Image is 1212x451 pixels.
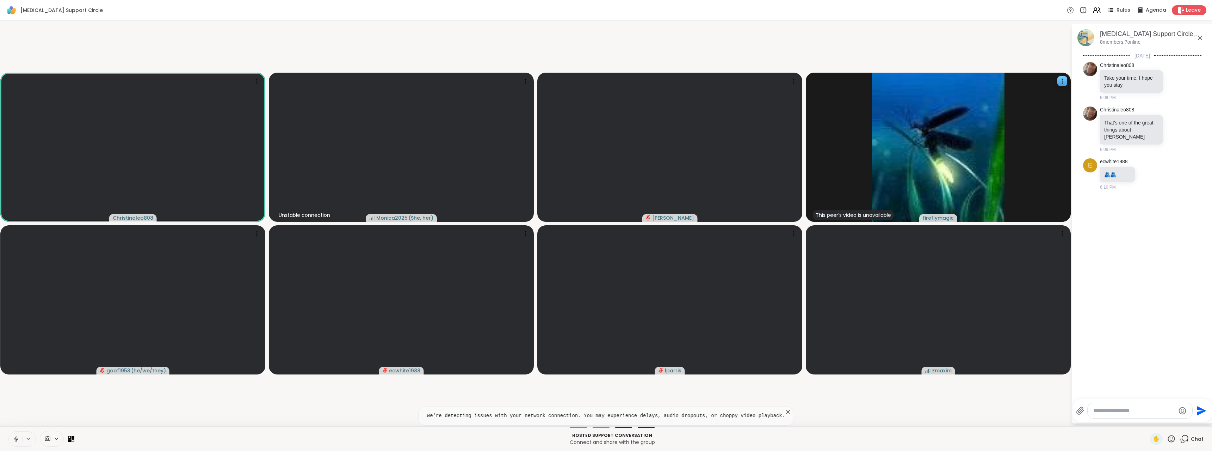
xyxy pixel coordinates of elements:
button: Emoji picker [1178,407,1187,415]
span: Leave [1186,7,1201,14]
a: Christinaleo808 [1100,62,1134,69]
div: [MEDICAL_DATA] Support Circle, [DATE] [1100,30,1207,38]
div: Unstable connection [276,210,333,220]
p: Connect and share with the group [79,439,1146,446]
span: ( he/we/they ) [131,367,166,374]
span: Christinaleo808 [113,214,153,221]
span: ✋ [1153,435,1160,443]
span: 6:10 PM [1100,184,1116,190]
a: Christinaleo808 [1100,106,1134,114]
span: [MEDICAL_DATA] Support Circle [20,7,103,14]
span: Rules [1117,7,1130,14]
span: [DATE] [1130,52,1154,59]
img: Brain Fog Support Circle, Oct 12 [1077,29,1094,46]
a: ecwhite1988 [1100,158,1128,165]
span: ecwhite1988 [389,367,420,374]
p: That's one of the great things about [PERSON_NAME] [1104,119,1159,140]
span: 🫂 [1104,172,1110,177]
span: 6:09 PM [1100,95,1116,101]
img: https://sharewell-space-live.sfo3.digitaloceanspaces.com/user-generated/9334a92b-8997-41f9-88bf-c... [1083,62,1097,76]
span: ( She, her ) [408,214,433,221]
span: e [1088,161,1092,170]
span: audio-muted [100,368,105,373]
img: fireflymagic [872,73,1004,222]
p: 8 members, 7 online [1100,39,1140,46]
div: This peer’s video is unavailable [813,210,894,220]
span: [PERSON_NAME] [652,214,694,221]
span: lparris [665,367,681,374]
span: audio-muted [646,215,651,220]
button: Send [1193,403,1208,419]
textarea: Type your message [1093,407,1175,414]
span: Chat [1191,435,1204,443]
span: audio-muted [383,368,388,373]
p: Hosted support conversation [79,432,1146,439]
span: Agenda [1146,7,1166,14]
span: audio-muted [658,368,663,373]
img: ShareWell Logomark [6,4,18,16]
span: 🫂 [1110,172,1116,177]
span: Monica2025 [376,214,408,221]
span: 6:09 PM [1100,146,1116,153]
pre: We're detecting issues with your network connection. You may experience delays, audio dropouts, o... [427,413,785,420]
p: Take your time, I hope you stay [1104,74,1159,89]
img: https://sharewell-space-live.sfo3.digitaloceanspaces.com/user-generated/9334a92b-8997-41f9-88bf-c... [1083,106,1097,121]
span: goof1953 [106,367,130,374]
span: Emaxim [932,367,952,374]
span: fireflymagic [923,214,954,221]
